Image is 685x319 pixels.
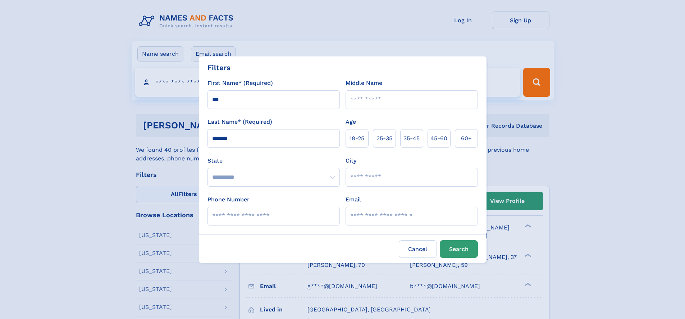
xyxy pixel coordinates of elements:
[350,134,364,143] span: 18‑25
[207,156,340,165] label: State
[207,195,250,204] label: Phone Number
[403,134,420,143] span: 35‑45
[346,195,361,204] label: Email
[207,118,272,126] label: Last Name* (Required)
[207,62,230,73] div: Filters
[440,240,478,258] button: Search
[376,134,392,143] span: 25‑35
[461,134,472,143] span: 60+
[346,156,356,165] label: City
[346,118,356,126] label: Age
[207,79,273,87] label: First Name* (Required)
[430,134,447,143] span: 45‑60
[399,240,437,258] label: Cancel
[346,79,382,87] label: Middle Name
